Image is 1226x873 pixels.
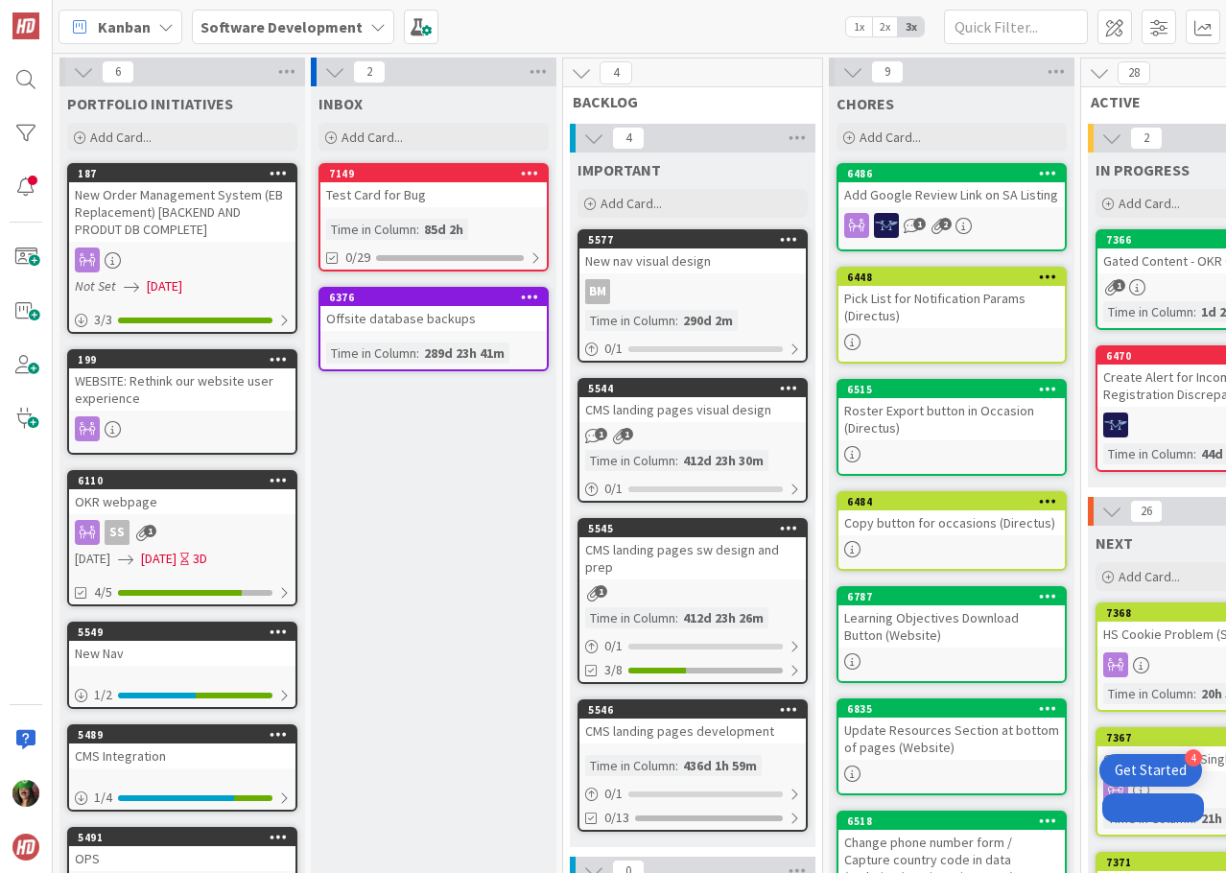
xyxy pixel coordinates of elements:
[604,784,623,804] span: 0 / 1
[595,585,607,598] span: 1
[838,165,1065,182] div: 6486
[847,702,1065,716] div: 6835
[94,582,112,602] span: 4/5
[837,163,1067,251] a: 6486Add Google Review Link on SA ListingMH
[67,94,233,113] span: PORTFOLIO INITIATIVES
[78,353,295,366] div: 199
[1103,443,1193,464] div: Time in Column
[860,129,921,146] span: Add Card...
[69,472,295,514] div: 6110OKR webpage
[1193,443,1196,464] span: :
[69,846,295,871] div: OPS
[579,231,806,248] div: 5577
[69,368,295,411] div: WEBSITE: Rethink our website user experience
[12,780,39,807] img: SL
[838,588,1065,605] div: 6787
[69,308,295,332] div: 3/3
[69,624,295,666] div: 5549New Nav
[675,310,678,331] span: :
[837,491,1067,571] a: 6484Copy button for occasions (Directus)
[847,383,1065,396] div: 6515
[1130,127,1163,150] span: 2
[579,782,806,806] div: 0/1
[579,248,806,273] div: New nav visual design
[320,306,547,331] div: Offsite database backups
[675,450,678,471] span: :
[318,287,549,371] a: 6376Offsite database backupsTime in Column:289d 23h 41m
[141,549,177,569] span: [DATE]
[838,398,1065,440] div: Roster Export button in Occasion (Directus)
[320,165,547,182] div: 7149
[847,814,1065,828] div: 6518
[944,10,1088,44] input: Quick Filter...
[678,450,768,471] div: 412d 23h 30m
[69,165,295,242] div: 187New Order Management System (EB Replacement) [BACKEND AND PRODUT DB COMPLETE]
[579,537,806,579] div: CMS landing pages sw design and prep
[838,493,1065,535] div: 6484Copy button for occasions (Directus)
[604,339,623,359] span: 0 / 1
[595,428,607,440] span: 1
[604,808,629,828] span: 0/13
[69,726,295,768] div: 5489CMS Integration
[69,829,295,846] div: 5491
[318,163,549,271] a: 7149Test Card for BugTime in Column:85d 2h0/29
[1193,301,1196,322] span: :
[1119,195,1180,212] span: Add Card...
[78,728,295,742] div: 5489
[579,634,806,658] div: 0/1
[874,213,899,238] img: MH
[69,351,295,368] div: 199
[329,167,547,180] div: 7149
[102,60,134,83] span: 6
[69,182,295,242] div: New Order Management System (EB Replacement) [BACKEND AND PRODUT DB COMPLETE]
[601,195,662,212] span: Add Card...
[588,522,806,535] div: 5545
[320,289,547,306] div: 6376
[838,813,1065,830] div: 6518
[600,61,632,84] span: 4
[75,549,110,569] span: [DATE]
[847,495,1065,508] div: 6484
[326,219,416,240] div: Time in Column
[320,182,547,207] div: Test Card for Bug
[69,786,295,810] div: 1/4
[69,683,295,707] div: 1/2
[838,381,1065,440] div: 6515Roster Export button in Occasion (Directus)
[675,607,678,628] span: :
[1113,279,1125,292] span: 1
[837,586,1067,683] a: 6787Learning Objectives Download Button (Website)
[872,17,898,36] span: 2x
[78,474,295,487] div: 6110
[69,351,295,411] div: 199WEBSITE: Rethink our website user experience
[846,17,872,36] span: 1x
[579,231,806,273] div: 5577New nav visual design
[579,380,806,397] div: 5544
[675,755,678,776] span: :
[585,755,675,776] div: Time in Column
[585,607,675,628] div: Time in Column
[94,788,112,808] span: 1 / 4
[579,380,806,422] div: 5544CMS landing pages visual design
[69,743,295,768] div: CMS Integration
[105,520,130,545] div: SS
[69,829,295,871] div: 5491OPS
[78,625,295,639] div: 5549
[838,605,1065,648] div: Learning Objectives Download Button (Website)
[579,520,806,537] div: 5545
[579,701,806,719] div: 5546
[69,641,295,666] div: New Nav
[94,310,112,330] span: 3 / 3
[847,271,1065,284] div: 6448
[847,167,1065,180] div: 6486
[838,493,1065,510] div: 6484
[78,167,295,180] div: 187
[621,428,633,440] span: 1
[144,525,156,537] span: 1
[69,624,295,641] div: 5549
[67,470,297,606] a: 6110OKR webpageSS[DATE][DATE]3D4/5
[193,549,207,569] div: 3D
[579,719,806,743] div: CMS landing pages development
[578,699,808,832] a: 5546CMS landing pages developmentTime in Column:436d 1h 59m0/10/13
[678,310,738,331] div: 290d 2m
[12,834,39,861] img: avatar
